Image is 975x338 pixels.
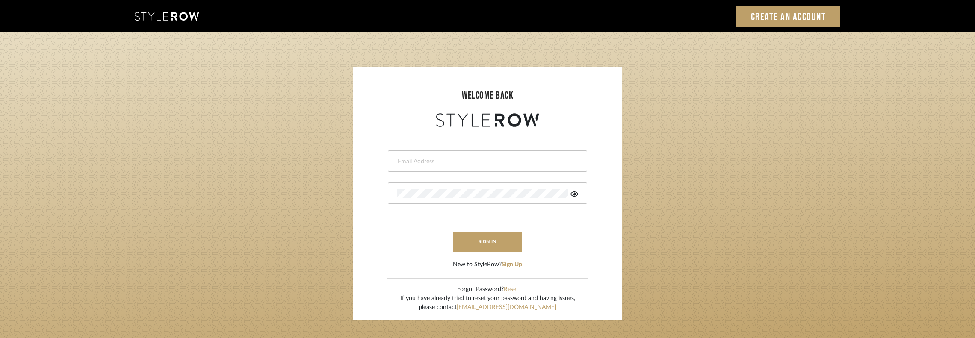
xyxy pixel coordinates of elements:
button: sign in [453,232,522,252]
button: Sign Up [502,260,522,269]
div: Forgot Password? [400,285,575,294]
div: welcome back [361,88,614,103]
button: Reset [504,285,518,294]
input: Email Address [397,157,576,166]
div: New to StyleRow? [453,260,522,269]
div: If you have already tried to reset your password and having issues, please contact [400,294,575,312]
a: [EMAIL_ADDRESS][DOMAIN_NAME] [457,304,556,310]
a: Create an Account [736,6,841,27]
